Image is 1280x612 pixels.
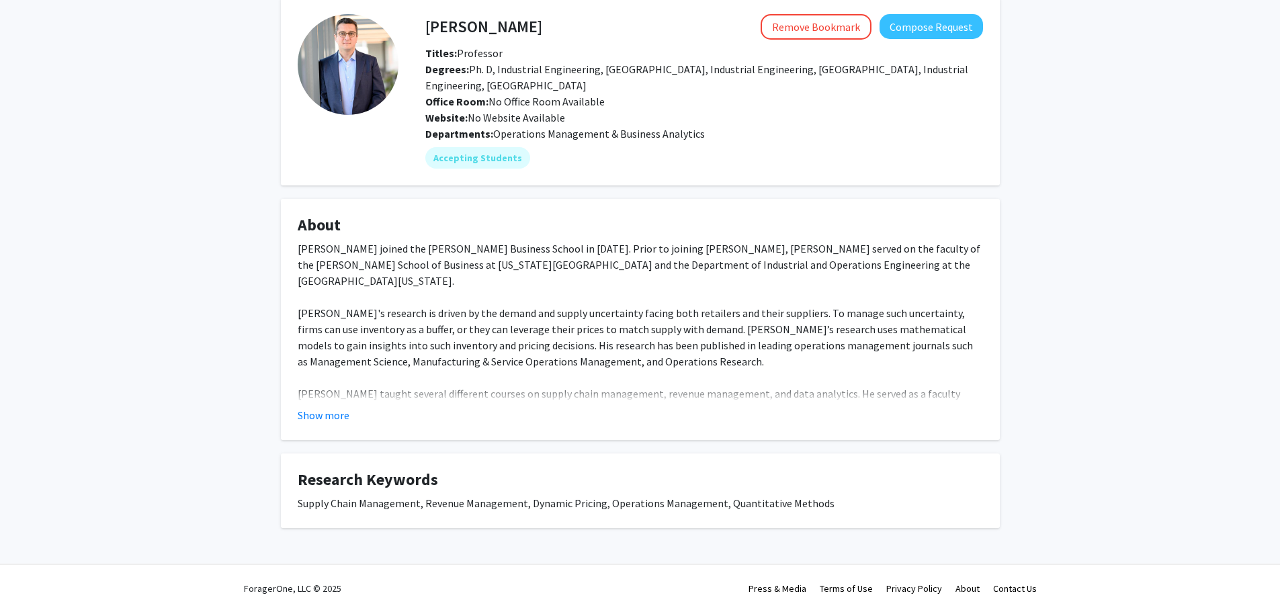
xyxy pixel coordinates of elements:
[820,582,873,595] a: Terms of Use
[298,407,349,423] button: Show more
[298,495,983,511] div: Supply Chain Management, Revenue Management, Dynamic Pricing, Operations Management, Quantitative...
[298,241,983,434] div: [PERSON_NAME] joined the [PERSON_NAME] Business School in [DATE]. Prior to joining [PERSON_NAME],...
[993,582,1037,595] a: Contact Us
[886,582,942,595] a: Privacy Policy
[425,14,542,39] h4: [PERSON_NAME]
[244,565,341,612] div: ForagerOne, LLC © 2025
[425,95,605,108] span: No Office Room Available
[955,582,980,595] a: About
[425,46,457,60] b: Titles:
[298,14,398,115] img: Profile Picture
[298,470,983,490] h4: Research Keywords
[493,127,705,140] span: Operations Management & Business Analytics
[761,14,871,40] button: Remove Bookmark
[425,127,493,140] b: Departments:
[425,62,469,76] b: Degrees:
[425,62,968,92] span: Ph. D, Industrial Engineering, [GEOGRAPHIC_DATA], Industrial Engineering, [GEOGRAPHIC_DATA], Indu...
[425,95,488,108] b: Office Room:
[425,147,530,169] mat-chip: Accepting Students
[425,111,468,124] b: Website:
[425,46,503,60] span: Professor
[425,111,565,124] span: No Website Available
[10,552,57,602] iframe: Chat
[298,216,983,235] h4: About
[749,582,806,595] a: Press & Media
[880,14,983,39] button: Compose Request to Goker Aydin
